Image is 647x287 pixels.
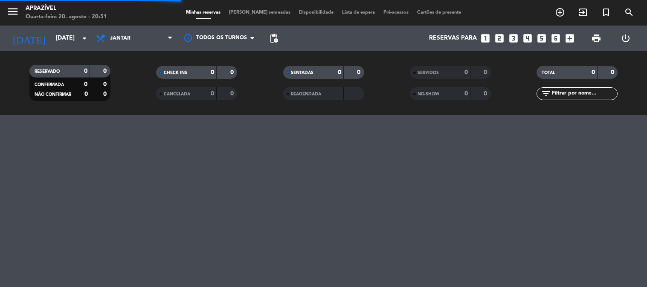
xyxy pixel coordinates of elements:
span: Pré-acessos [379,10,413,15]
span: CHECK INS [164,71,187,75]
span: Reservas para [429,35,477,42]
i: looks_6 [550,33,561,44]
i: add_box [564,33,575,44]
strong: 0 [484,69,489,75]
strong: 0 [211,69,214,75]
strong: 0 [84,68,87,74]
div: Quarta-feira 20. agosto - 20:51 [26,13,107,21]
span: NÃO CONFIRMAR [35,92,71,97]
span: Lista de espera [338,10,379,15]
input: Filtrar por nome... [551,89,617,98]
strong: 0 [592,69,595,75]
span: print [591,33,601,43]
strong: 0 [464,91,468,97]
i: looks_5 [536,33,547,44]
strong: 0 [464,69,468,75]
span: SENTADAS [291,71,313,75]
strong: 0 [357,69,362,75]
i: arrow_drop_down [79,33,90,43]
strong: 0 [84,91,88,97]
strong: 0 [103,81,108,87]
i: looks_4 [522,33,533,44]
i: power_settings_new [621,33,631,43]
strong: 0 [103,91,108,97]
i: looks_one [480,33,491,44]
span: REAGENDADA [291,92,321,96]
i: filter_list [541,89,551,99]
div: LOG OUT [611,26,641,51]
strong: 0 [338,69,341,75]
strong: 0 [484,91,489,97]
strong: 0 [611,69,616,75]
i: exit_to_app [578,7,588,17]
i: [DATE] [6,29,52,48]
strong: 0 [103,68,108,74]
i: looks_3 [508,33,519,44]
span: Minhas reservas [182,10,225,15]
span: pending_actions [269,33,279,43]
i: turned_in_not [601,7,611,17]
i: add_circle_outline [555,7,565,17]
span: Disponibilidade [295,10,338,15]
span: CONFIRMADA [35,83,64,87]
strong: 0 [84,81,87,87]
span: RESERVADO [35,69,60,74]
span: SERVIDOS [418,71,439,75]
div: Aprazível [26,4,107,13]
i: looks_two [494,33,505,44]
span: Cartões de presente [413,10,465,15]
strong: 0 [230,69,235,75]
span: NO-SHOW [418,92,439,96]
strong: 0 [230,91,235,97]
i: search [624,7,634,17]
span: CANCELADA [164,92,190,96]
strong: 0 [211,91,214,97]
button: menu [6,5,19,21]
span: [PERSON_NAME] semeadas [225,10,295,15]
span: Jantar [110,35,131,41]
i: menu [6,5,19,18]
span: TOTAL [542,71,555,75]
